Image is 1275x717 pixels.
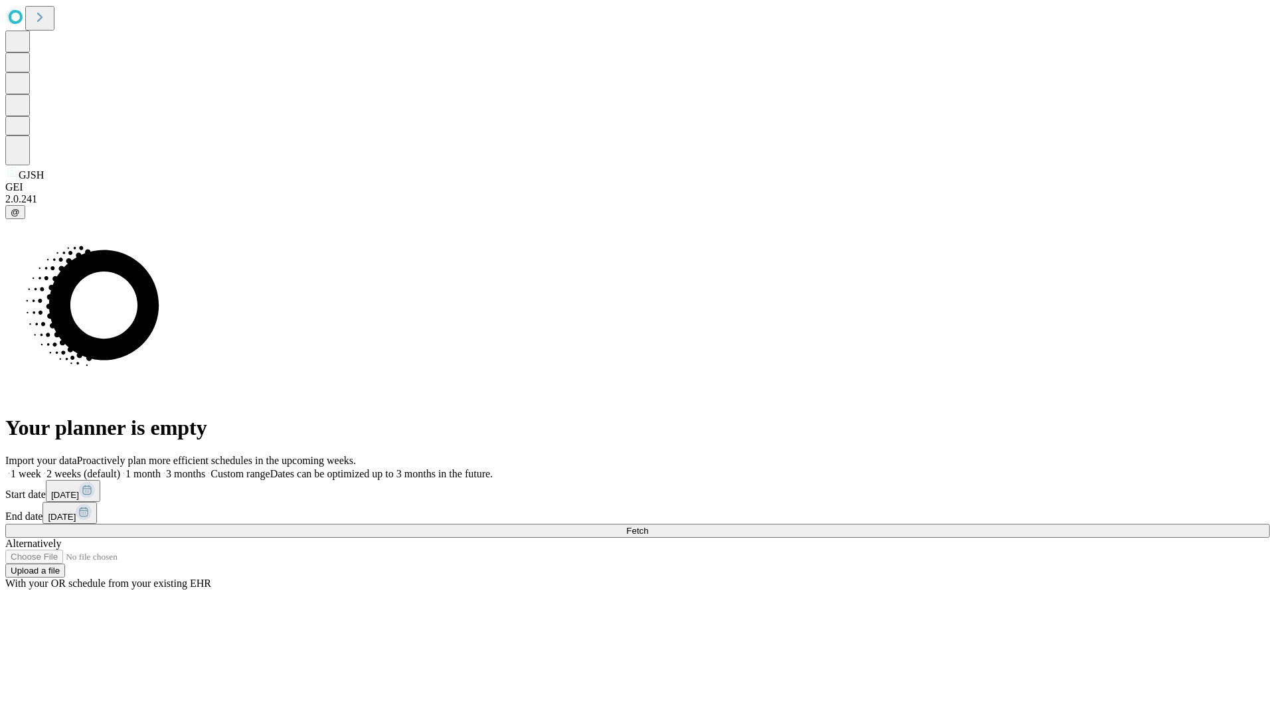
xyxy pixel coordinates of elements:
button: Upload a file [5,564,65,578]
div: GEI [5,181,1270,193]
span: 1 month [126,468,161,479]
span: Fetch [626,526,648,536]
span: Import your data [5,455,77,466]
span: [DATE] [51,490,79,500]
div: Start date [5,480,1270,502]
div: 2.0.241 [5,193,1270,205]
span: Dates can be optimized up to 3 months in the future. [270,468,493,479]
div: End date [5,502,1270,524]
span: Proactively plan more efficient schedules in the upcoming weeks. [77,455,356,466]
span: [DATE] [48,512,76,522]
h1: Your planner is empty [5,416,1270,440]
span: 2 weeks (default) [46,468,120,479]
span: 1 week [11,468,41,479]
span: Custom range [211,468,270,479]
span: 3 months [166,468,205,479]
span: With your OR schedule from your existing EHR [5,578,211,589]
span: GJSH [19,169,44,181]
button: @ [5,205,25,219]
button: Fetch [5,524,1270,538]
span: Alternatively [5,538,61,549]
button: [DATE] [46,480,100,502]
button: [DATE] [42,502,97,524]
span: @ [11,207,20,217]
